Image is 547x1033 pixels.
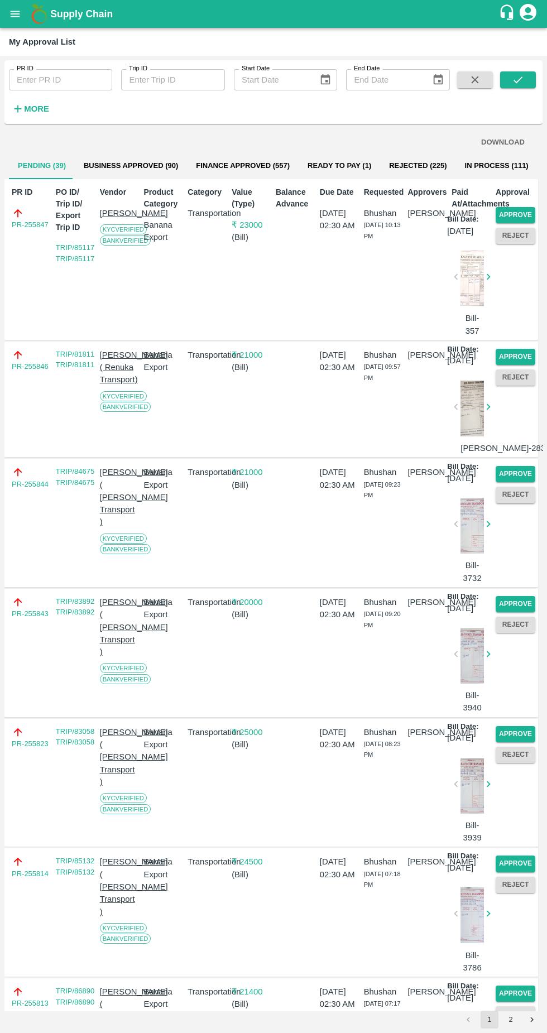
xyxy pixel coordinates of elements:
button: Ready To Pay (1) [299,152,380,179]
span: Bank Verified [100,544,151,554]
p: ₹ 25000 [232,726,271,738]
p: ₹ 20000 [232,596,271,608]
p: Transportation [188,349,227,361]
input: Start Date [234,69,310,90]
button: DOWNLOAD [477,133,529,152]
p: Bill-3732 [460,559,484,584]
a: TRIP/81811 TRIP/81811 [56,350,94,369]
p: ( Bill ) [232,231,271,243]
p: Banana Export [143,986,183,1011]
button: Reject [496,487,535,503]
p: Product Category [143,186,183,210]
p: [DATE] 02:30 AM [320,466,359,491]
label: PR ID [17,64,33,73]
p: ( Bill ) [232,361,271,373]
span: [DATE] 08:23 PM [364,741,401,758]
p: Bhushan [364,349,404,361]
button: Reject [496,369,535,386]
p: [PERSON_NAME] ( [PERSON_NAME] Transport ) [100,856,140,917]
button: Reject [496,1006,535,1022]
span: [DATE] 09:20 PM [364,611,401,628]
span: [DATE] 09:23 PM [364,481,401,499]
label: Start Date [242,64,270,73]
p: Banana Export [143,596,183,621]
p: [PERSON_NAME] ( [PERSON_NAME] Transport ) [100,466,140,528]
button: Reject [496,877,535,893]
p: Banana Export [143,349,183,374]
p: [PERSON_NAME] ( Renuka Transport) [100,349,140,386]
p: Bill-357 [460,312,484,337]
p: ₹ 23000 [232,219,271,231]
p: [DATE] 02:30 AM [320,207,359,232]
button: Reject [496,228,535,244]
p: Due Date [320,186,359,198]
button: Approve [496,596,535,612]
p: [DATE] 02:30 AM [320,596,359,621]
img: logo [28,3,50,25]
span: KYC Verified [100,663,147,673]
p: Bill Date: [447,592,478,602]
a: TRIP/83892 TRIP/83892 [56,597,94,617]
div: account of current user [518,2,538,26]
button: Approve [496,856,535,872]
p: [PERSON_NAME] [407,207,447,219]
p: Bill-3940 [460,689,484,714]
button: Go to next page [523,1011,541,1029]
p: Transportation [188,986,227,998]
p: [PERSON_NAME] [407,986,447,998]
p: Transportation [188,466,227,478]
p: [PERSON_NAME] [407,466,447,478]
p: ( Bill ) [232,998,271,1010]
a: Supply Chain [50,6,498,22]
span: [DATE] 10:13 PM [364,222,401,239]
span: KYC Verified [100,224,147,234]
p: [DATE] 02:30 AM [320,349,359,374]
p: ₹ 21400 [232,986,271,998]
label: End Date [354,64,380,73]
button: Approve [496,207,535,223]
p: Bill Date: [447,344,478,355]
span: KYC Verified [100,793,147,803]
input: Enter PR ID [9,69,112,90]
a: TRIP/85132 TRIP/85132 [56,857,94,876]
p: ₹ 21000 [232,466,271,478]
p: Vendor [100,186,140,198]
p: [PERSON_NAME] ( [PERSON_NAME] Transport ) [100,596,140,658]
div: customer-support [498,4,518,24]
p: Bill Date: [447,981,478,992]
a: PR-255823 [12,738,49,749]
p: Bhushan [364,466,404,478]
a: PR-255814 [12,868,49,880]
p: Transportation [188,726,227,738]
p: Paid At/Attachments [452,186,491,210]
p: Banana Export [143,856,183,881]
p: ( Bill ) [232,608,271,621]
button: Go to page 2 [502,1011,520,1029]
p: [DATE] [447,862,473,874]
div: My Approval List [9,35,75,49]
button: Business Approved (90) [75,152,187,179]
button: Approve [496,349,535,365]
button: Pending (39) [9,152,75,179]
p: Bill Date: [447,722,478,732]
span: [DATE] 09:57 PM [364,363,401,381]
p: Bill Date: [447,214,478,225]
p: Bill-3939 [460,819,484,844]
p: ( Bill ) [232,479,271,491]
p: Bill Date: [447,851,478,862]
p: Bhushan [364,986,404,998]
span: KYC Verified [100,923,147,933]
p: Transportation [188,596,227,608]
button: Rejected (225) [380,152,455,179]
a: TRIP/83058 TRIP/83058 [56,727,94,747]
button: Choose date [428,69,449,90]
a: TRIP/85117 TRIP/85117 [56,243,94,263]
a: PR-255846 [12,361,49,372]
a: TRIP/86890 TRIP/86890 [56,987,94,1006]
p: [PERSON_NAME] [407,726,447,738]
p: [DATE] 02:30 AM [320,856,359,881]
p: Approval [496,186,535,198]
button: page 1 [481,1011,498,1029]
p: Banana Export [143,726,183,751]
button: Finance Approved (557) [187,152,299,179]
